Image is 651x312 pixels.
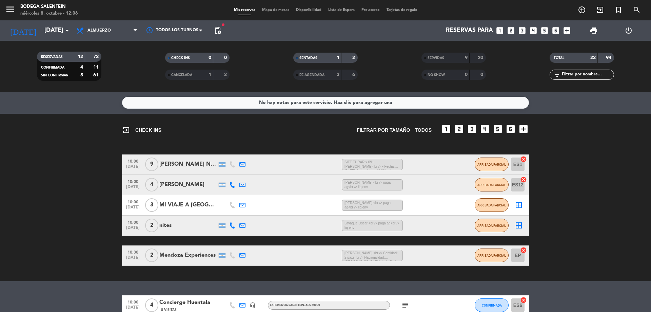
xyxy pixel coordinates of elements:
span: SITE TURAR x 09+ [PERSON_NAME]<br /> • Fecha: [DATE]<br /> • Hora: 10:00hs<br /> • Idioma: Ingles... [342,159,403,170]
i: looks_two [507,26,515,35]
span: [PERSON_NAME].<br /> Cantidad: 2 paxs<br /> Nacionalidad: [GEOGRAPHIC_DATA]<br /> Fecha: 08/10<br... [342,250,403,261]
strong: 0 [465,72,468,77]
input: Filtrar por nombre... [561,71,614,78]
i: looks_4 [479,124,490,134]
span: Reservas para [446,27,493,34]
strong: 2 [352,55,356,60]
span: 10:00 [124,157,141,165]
strong: 3 [337,72,339,77]
span: RESERVADAS [41,55,63,59]
button: ARRIBADA PARCIAL [475,178,509,191]
span: ARRIBADA PARCIAL [477,203,506,207]
span: TODOS [415,126,432,134]
span: Lavaque Oscar <br /> paga ag<br /> liq env [342,220,403,232]
i: add_box [563,26,571,35]
span: ARRIBADA PARCIAL [477,224,506,227]
strong: 1 [209,72,211,77]
i: border_all [515,221,523,230]
i: cancel [520,247,527,254]
i: arrow_drop_down [63,26,71,35]
span: print [590,26,598,35]
span: 9 [145,158,158,171]
div: [PERSON_NAME] Nites travel [159,160,217,169]
span: Mis reservas [231,8,259,12]
i: looks_4 [529,26,538,35]
span: ARRIBADA PARCIAL [477,254,506,257]
div: nites [159,221,217,230]
strong: 72 [93,54,100,59]
div: [PERSON_NAME] [159,180,217,189]
span: CHECK INS [171,56,190,60]
strong: 2 [224,72,228,77]
div: Mendoza Experiences [159,251,217,260]
i: looks_6 [505,124,516,134]
span: CONFIRMADA [41,66,64,69]
div: miércoles 8. octubre - 12:06 [20,10,78,17]
span: 10:00 [124,177,141,185]
i: subject [401,301,409,309]
span: 10:00 [124,218,141,226]
span: [PERSON_NAME] <br /> paga ag<br /> liq env [342,200,403,211]
span: 10:00 [124,298,141,306]
span: , ARS 30000 [304,304,320,307]
div: MI VIAJE A [GEOGRAPHIC_DATA] [159,201,217,209]
strong: 8 [80,73,83,77]
i: looks_one [441,124,452,134]
button: ARRIBADA PARCIAL [475,198,509,212]
strong: 94 [606,55,613,60]
span: CHECK INS [122,126,161,134]
div: Bodega Salentein [20,3,78,10]
button: ARRIBADA PARCIAL [475,158,509,171]
span: Lista de Espera [325,8,358,12]
strong: 12 [78,54,83,59]
span: ARRIBADA PARCIAL [477,163,506,166]
i: looks_two [454,124,465,134]
strong: 0 [209,55,211,60]
strong: 20 [478,55,485,60]
span: 4 [145,178,158,191]
i: add_circle_outline [578,6,586,14]
span: ARRIBADA PARCIAL [477,183,506,187]
strong: 22 [590,55,596,60]
span: RE AGENDADA [299,73,324,77]
button: ARRIBADA PARCIAL [475,249,509,262]
button: menu [5,4,15,17]
span: 10:00 [124,198,141,205]
i: power_settings_new [625,26,633,35]
span: SIN CONFIRMAR [41,74,68,77]
span: 2 [145,249,158,262]
div: Concierge Huentala [159,298,217,307]
strong: 9 [465,55,468,60]
i: cancel [520,176,527,183]
i: add_box [518,124,529,134]
span: 10:30 [124,248,141,256]
span: Disponibilidad [293,8,325,12]
span: [DATE] [124,185,141,192]
span: [DATE] [124,205,141,213]
i: looks_5 [540,26,549,35]
span: Filtrar por tamaño [357,126,410,134]
strong: 11 [93,65,100,70]
span: TOTAL [554,56,564,60]
i: filter_list [553,71,561,79]
span: CANCELADA [171,73,192,77]
span: NO SHOW [428,73,445,77]
span: [DATE] [124,164,141,172]
i: border_all [515,201,523,209]
span: CONFIRMADA [482,304,502,307]
span: [DATE] [124,255,141,263]
i: [DATE] [5,23,41,38]
span: [DATE] [124,225,141,233]
div: No hay notas para este servicio. Haz clic para agregar una [259,99,392,107]
span: Tarjetas de regalo [383,8,421,12]
div: LOG OUT [611,20,646,41]
i: turned_in_not [614,6,623,14]
span: pending_actions [214,26,222,35]
i: looks_6 [551,26,560,35]
span: 2 [145,219,158,232]
i: looks_3 [467,124,477,134]
span: fiber_manual_record [221,23,225,27]
i: menu [5,4,15,14]
i: exit_to_app [122,126,130,134]
i: looks_5 [492,124,503,134]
